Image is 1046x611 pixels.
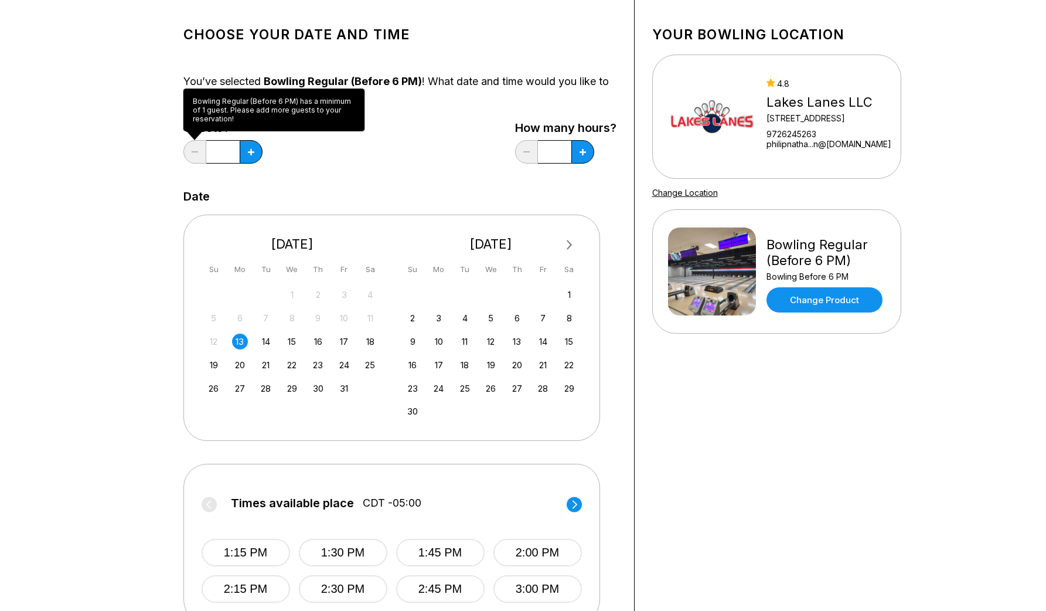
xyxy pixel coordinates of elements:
div: Tu [258,262,274,277]
span: Bowling Regular (Before 6 PM) [264,75,422,87]
div: Choose Monday, November 17th, 2025 [431,357,447,373]
div: Choose Tuesday, November 25th, 2025 [457,381,473,396]
div: We [483,262,499,277]
div: Choose Monday, November 3rd, 2025 [431,310,447,326]
div: Choose Saturday, November 22nd, 2025 [561,357,577,373]
button: 2:15 PM [202,575,290,603]
div: Mo [232,262,248,277]
div: [STREET_ADDRESS] [766,113,891,123]
div: Choose Wednesday, November 19th, 2025 [483,357,499,373]
div: Choose Friday, October 24th, 2025 [336,357,352,373]
div: Not available Thursday, October 9th, 2025 [310,310,326,326]
img: Bowling Regular (Before 6 PM) [668,228,756,315]
div: Choose Saturday, October 25th, 2025 [362,357,378,373]
div: Choose Tuesday, October 28th, 2025 [258,381,274,396]
div: Bowling Regular (Before 6 PM) has a minimum of 1 guest. Please add more guests to your reservation! [183,89,365,131]
a: philipnatha...n@[DOMAIN_NAME] [766,139,891,149]
button: 2:00 PM [493,539,582,566]
div: Th [509,262,525,277]
div: You’ve selected ! What date and time would you like to make a reservation for? [183,75,616,101]
div: Bowling Before 6 PM [766,271,885,281]
span: Times available place [231,497,354,510]
div: Not available Saturday, October 11th, 2025 [362,310,378,326]
div: Choose Thursday, October 16th, 2025 [310,334,326,349]
div: Choose Sunday, November 23rd, 2025 [405,381,421,396]
div: Choose Saturday, November 15th, 2025 [561,334,577,349]
div: Choose Thursday, November 20th, 2025 [509,357,525,373]
div: [DATE] [400,236,582,252]
button: Next Month [560,236,579,254]
label: How many hours? [515,121,616,134]
div: Choose Tuesday, November 11th, 2025 [457,334,473,349]
div: Choose Thursday, November 13th, 2025 [509,334,525,349]
div: Choose Monday, October 20th, 2025 [232,357,248,373]
div: Lakes Lanes LLC [766,94,891,110]
div: month 2025-11 [403,286,579,420]
button: 2:45 PM [396,575,485,603]
div: We [284,262,300,277]
div: Not available Thursday, October 2nd, 2025 [310,287,326,303]
div: Choose Saturday, October 18th, 2025 [362,334,378,349]
div: Choose Friday, November 14th, 2025 [535,334,551,349]
span: CDT -05:00 [363,497,421,510]
div: Mo [431,262,447,277]
button: 1:45 PM [396,539,485,566]
div: Choose Sunday, November 30th, 2025 [405,403,421,419]
div: Choose Sunday, November 2nd, 2025 [405,310,421,326]
div: Choose Wednesday, November 26th, 2025 [483,381,499,396]
div: Choose Sunday, October 19th, 2025 [206,357,222,373]
div: Choose Monday, October 13th, 2025 [232,334,248,349]
div: Choose Thursday, November 27th, 2025 [509,381,525,396]
h1: Choose your Date and time [183,26,616,43]
button: 3:00 PM [493,575,582,603]
div: Choose Wednesday, November 5th, 2025 [483,310,499,326]
div: Tu [457,262,473,277]
div: Not available Sunday, October 12th, 2025 [206,334,222,349]
div: Fr [535,262,551,277]
div: 9726245263 [766,129,891,139]
button: 1:30 PM [299,539,387,566]
div: Not available Tuesday, October 7th, 2025 [258,310,274,326]
div: Choose Friday, November 28th, 2025 [535,381,551,396]
div: Choose Monday, November 10th, 2025 [431,334,447,349]
div: Choose Thursday, October 23rd, 2025 [310,357,326,373]
label: Date [183,190,210,203]
img: Lakes Lanes LLC [668,73,756,161]
a: Change Location [652,188,718,198]
div: Not available Wednesday, October 8th, 2025 [284,310,300,326]
button: 1:15 PM [202,539,290,566]
div: Not available Sunday, October 5th, 2025 [206,310,222,326]
div: Choose Wednesday, October 22nd, 2025 [284,357,300,373]
div: Choose Friday, October 31st, 2025 [336,381,352,396]
div: Choose Tuesday, October 21st, 2025 [258,357,274,373]
h1: Your bowling location [652,26,901,43]
div: Not available Monday, October 6th, 2025 [232,310,248,326]
label: Guests? [183,121,263,134]
div: Choose Tuesday, November 18th, 2025 [457,357,473,373]
div: Choose Thursday, November 6th, 2025 [509,310,525,326]
div: Choose Monday, October 27th, 2025 [232,381,248,396]
div: Choose Thursday, October 30th, 2025 [310,381,326,396]
div: Not available Saturday, October 4th, 2025 [362,287,378,303]
div: Choose Sunday, October 26th, 2025 [206,381,222,396]
div: Choose Monday, November 24th, 2025 [431,381,447,396]
div: month 2025-10 [205,286,380,396]
div: Choose Sunday, November 9th, 2025 [405,334,421,349]
div: Not available Friday, October 3rd, 2025 [336,287,352,303]
button: 2:30 PM [299,575,387,603]
div: Choose Friday, October 17th, 2025 [336,334,352,349]
div: Sa [362,262,378,277]
div: Choose Friday, November 21st, 2025 [535,357,551,373]
div: Bowling Regular (Before 6 PM) [766,237,885,269]
div: Choose Tuesday, November 4th, 2025 [457,310,473,326]
div: Choose Wednesday, October 15th, 2025 [284,334,300,349]
div: Not available Wednesday, October 1st, 2025 [284,287,300,303]
div: [DATE] [202,236,383,252]
div: Choose Wednesday, November 12th, 2025 [483,334,499,349]
div: Not available Friday, October 10th, 2025 [336,310,352,326]
div: Choose Wednesday, October 29th, 2025 [284,381,300,396]
div: Choose Saturday, November 8th, 2025 [561,310,577,326]
div: Choose Sunday, November 16th, 2025 [405,357,421,373]
div: Choose Saturday, November 1st, 2025 [561,287,577,303]
div: Th [310,262,326,277]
